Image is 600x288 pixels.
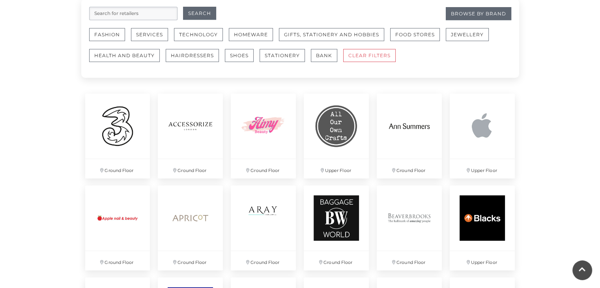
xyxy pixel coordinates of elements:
[373,181,446,274] a: Ground Floor
[279,28,384,41] button: Gifts, Stationery and Hobbies
[227,181,300,274] a: Ground Floor
[300,90,373,182] a: Upper Floor
[154,181,227,274] a: Ground Floor
[446,28,495,49] a: Jewellery
[154,90,227,182] a: Ground Floor
[377,159,442,178] p: Ground Floor
[446,90,519,182] a: Upper Floor
[229,28,279,49] a: Homeware
[231,159,296,178] p: Ground Floor
[174,28,223,41] button: Technology
[311,49,337,62] button: Bank
[225,49,260,70] a: Shoes
[231,251,296,270] p: Ground Floor
[131,28,174,49] a: Services
[343,49,396,62] button: CLEAR FILTERS
[377,251,442,270] p: Ground Floor
[85,159,150,178] p: Ground Floor
[166,49,225,70] a: Hairdressers
[158,159,223,178] p: Ground Floor
[85,251,150,270] p: Ground Floor
[390,28,440,41] button: Food Stores
[343,49,402,70] a: CLEAR FILTERS
[390,28,446,49] a: Food Stores
[158,251,223,270] p: Ground Floor
[450,159,515,178] p: Upper Floor
[227,90,300,182] a: Ground Floor
[450,251,515,270] p: Upper Floor
[81,181,154,274] a: Ground Floor
[229,28,273,41] button: Homeware
[89,7,178,20] input: Search for retailers
[446,7,511,20] a: Browse By Brand
[89,28,125,41] button: Fashion
[304,159,369,178] p: Upper Floor
[311,49,343,70] a: Bank
[89,49,166,70] a: Health and Beauty
[446,28,489,41] button: Jewellery
[131,28,168,41] button: Services
[166,49,219,62] button: Hairdressers
[81,90,154,182] a: Ground Floor
[300,181,373,274] a: Ground Floor
[89,28,131,49] a: Fashion
[225,49,254,62] button: Shoes
[174,28,229,49] a: Technology
[304,251,369,270] p: Ground Floor
[260,49,311,70] a: Stationery
[89,49,160,62] button: Health and Beauty
[183,7,216,20] button: Search
[373,90,446,182] a: Ground Floor
[260,49,305,62] button: Stationery
[446,181,519,274] a: Upper Floor
[279,28,390,49] a: Gifts, Stationery and Hobbies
